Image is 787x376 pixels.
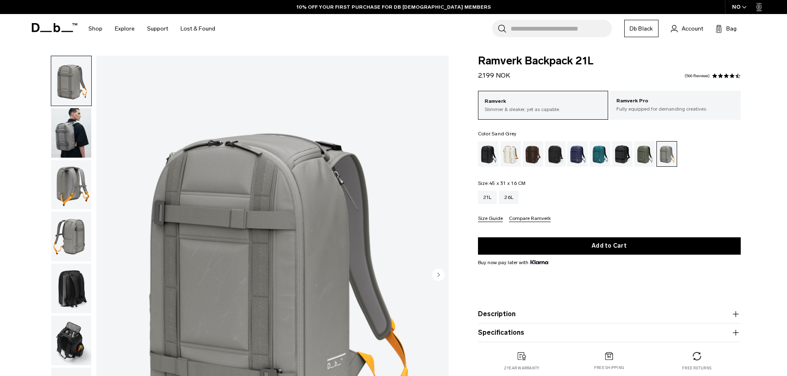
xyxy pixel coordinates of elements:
a: 566 reviews [685,74,710,78]
span: Sand Grey [492,131,516,137]
a: Ramverk Pro Fully equipped for demanding creatives. [610,91,741,119]
button: Specifications [478,328,741,338]
a: Blue Hour [567,141,588,167]
p: 2 year warranty [504,365,540,371]
button: Next slide [432,268,445,282]
span: Bag [726,24,737,33]
span: 45 x 31 x 16 CM [489,180,526,186]
p: Free shipping [594,365,624,371]
a: Account [671,24,703,33]
span: Account [682,24,703,33]
a: Support [147,14,168,43]
p: Fully equipped for demanding creatives. [616,105,735,113]
button: Compare Ramverk [509,216,551,222]
a: Moss Green [634,141,655,167]
img: Ramverk Backpack 21L Sand Grey [51,212,91,261]
a: Black Out [478,141,499,167]
button: Size Guide [478,216,503,222]
legend: Size: [478,181,526,186]
a: Charcoal Grey [545,141,566,167]
p: Ramverk Pro [616,97,735,105]
img: Ramverk Backpack 21L Sand Grey [51,264,91,313]
img: {"height" => 20, "alt" => "Klarna"} [530,260,548,264]
button: Description [478,309,741,319]
a: Db Black [624,20,659,37]
button: Ramverk Backpack 21L Sand Grey [51,56,92,106]
span: 2.199 NOK [478,71,510,79]
p: Ramverk [485,97,602,106]
a: Shop [88,14,102,43]
nav: Main Navigation [82,14,221,43]
button: Ramverk Backpack 21L Sand Grey [51,263,92,314]
button: Ramverk Backpack 21L Sand Grey [51,160,92,210]
p: Free returns [682,365,711,371]
span: Buy now pay later with [478,259,548,266]
a: Reflective Black [612,141,632,167]
a: Midnight Teal [590,141,610,167]
p: Slimmer & sleaker, yet as capable. [485,106,602,113]
a: Lost & Found [181,14,215,43]
legend: Color: [478,131,517,136]
a: 21L [478,191,497,204]
button: Ramverk Backpack 21L Sand Grey [51,315,92,366]
img: Ramverk Backpack 21L Sand Grey [51,108,91,158]
img: Ramverk Backpack 21L Sand Grey [51,316,91,365]
button: Ramverk Backpack 21L Sand Grey [51,108,92,158]
span: Ramverk Backpack 21L [478,56,741,66]
a: 26L [499,191,518,204]
button: Add to Cart [478,237,741,255]
a: Explore [115,14,135,43]
img: Ramverk Backpack 21L Sand Grey [51,56,91,106]
button: Ramverk Backpack 21L Sand Grey [51,211,92,262]
a: Oatmilk [500,141,521,167]
a: Espresso [523,141,543,167]
a: Sand Grey [656,141,677,167]
img: Ramverk Backpack 21L Sand Grey [51,160,91,210]
button: Bag [716,24,737,33]
a: 10% OFF YOUR FIRST PURCHASE FOR DB [DEMOGRAPHIC_DATA] MEMBERS [297,3,491,11]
